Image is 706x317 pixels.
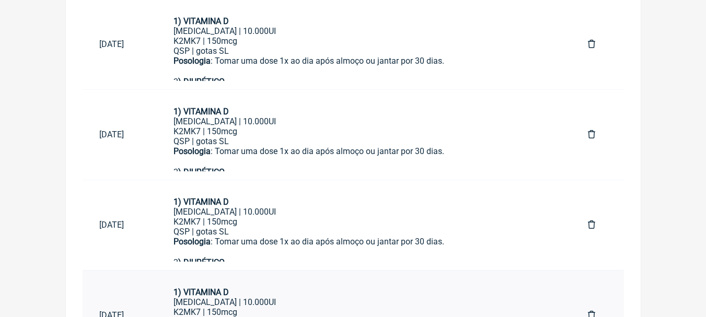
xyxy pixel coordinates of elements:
[173,56,555,77] div: : Tomar uma dose 1x ao dia após almoço ou jantar por 30 dias. ㅤ
[173,77,555,87] div: 2
[173,26,555,36] div: [MEDICAL_DATA] | 10.000UI
[173,287,229,297] strong: 1) VITAMINA D
[173,237,211,246] strong: Posologia
[173,46,555,56] div: QSP | gotas SL
[157,8,572,81] a: 1) VITAMINA D[MEDICAL_DATA] | 10.000UIK2MK7 | 150mcgQSP | gotas SLPosologia: Tomar uma dose 1x ao...
[173,107,229,116] strong: 1) VITAMINA D
[178,167,225,177] strong: ) DIURÉTICO
[173,227,555,237] div: QSP | gotas SL
[173,116,555,126] div: [MEDICAL_DATA] | 10.000UI
[173,126,555,136] div: K2MK7 | 150mcg
[173,307,555,317] div: K2MK7 | 150mcg
[173,257,555,267] div: 2
[173,217,555,227] div: K2MK7 | 150mcg
[173,146,211,156] strong: Posologia
[178,257,225,267] strong: ) DIURÉTICO
[173,207,555,217] div: [MEDICAL_DATA] | 10.000UI
[173,197,229,207] strong: 1) VITAMINA D
[157,98,572,171] a: 1) VITAMINA D[MEDICAL_DATA] | 10.000UIK2MK7 | 150mcgQSP | gotas SLPosologia: Tomar uma dose 1x ao...
[83,121,157,148] a: [DATE]
[173,167,555,177] div: 2
[83,31,157,57] a: [DATE]
[173,136,555,146] div: QSP | gotas SL
[173,237,555,257] div: : Tomar uma dose 1x ao dia após almoço ou jantar por 30 dias. ㅤ
[178,77,225,87] strong: ) DIURÉTICO
[173,146,555,167] div: : Tomar uma dose 1x ao dia após almoço ou jantar por 30 dias. ㅤ
[83,212,157,238] a: [DATE]
[157,189,572,262] a: 1) VITAMINA D[MEDICAL_DATA] | 10.000UIK2MK7 | 150mcgQSP | gotas SLPosologia: Tomar uma dose 1x ao...
[173,297,555,307] div: [MEDICAL_DATA] | 10.000UI
[173,36,555,46] div: K2MK7 | 150mcg
[173,16,229,26] strong: 1) VITAMINA D
[173,56,211,66] strong: Posologia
